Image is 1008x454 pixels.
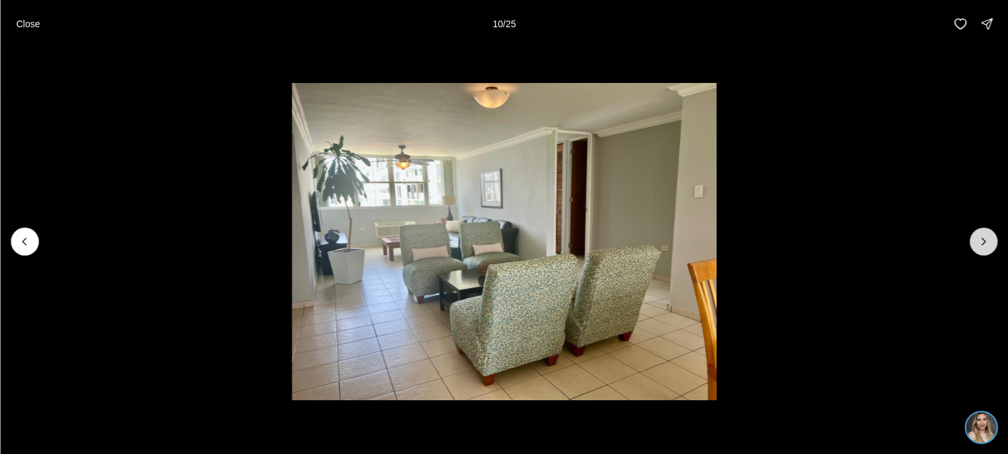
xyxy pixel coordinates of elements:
[969,228,997,256] button: Next slide
[8,8,39,38] img: ac2afc0f-b966-43d0-ba7c-ef51505f4d54.jpg
[492,19,516,29] p: 10 / 25
[8,11,48,37] button: Close
[11,228,39,256] button: Previous slide
[16,19,40,29] p: Close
